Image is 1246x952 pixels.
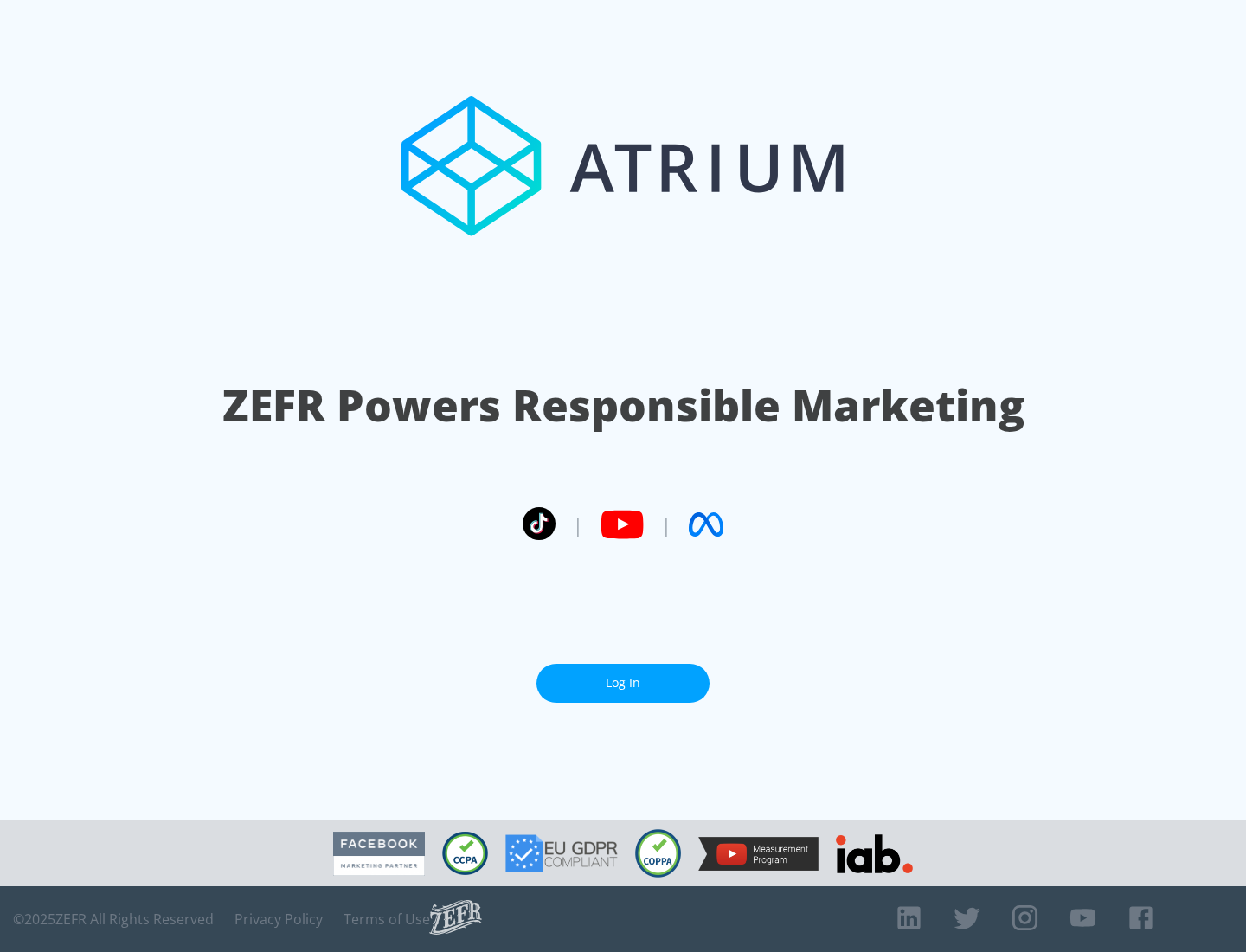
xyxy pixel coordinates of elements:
span: © 2025 ZEFR All Rights Reserved [13,910,214,928]
img: CCPA Compliant [442,832,488,875]
a: Privacy Policy [234,910,323,928]
h1: ZEFR Powers Responsible Marketing [222,376,1024,435]
a: Log In [536,664,710,703]
a: Terms of Use [344,910,430,928]
img: COPPA Compliant [635,829,681,878]
img: IAB [836,834,913,873]
img: GDPR Compliant [505,834,618,872]
img: Facebook Marketing Partner [333,832,425,876]
img: YouTube Measurement Program [698,837,819,871]
span: | [661,511,671,537]
span: | [573,511,583,537]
